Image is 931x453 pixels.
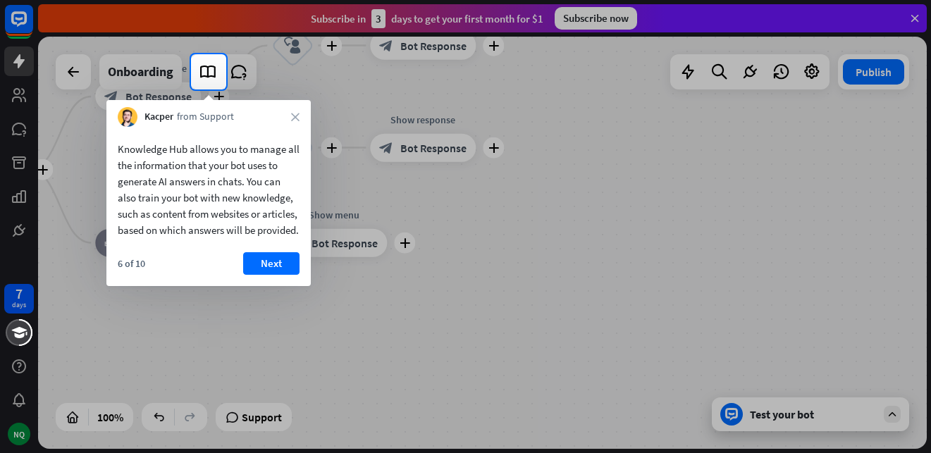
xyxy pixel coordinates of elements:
[291,113,300,121] i: close
[11,6,54,48] button: Open LiveChat chat widget
[118,141,300,238] div: Knowledge Hub allows you to manage all the information that your bot uses to generate AI answers ...
[118,257,145,270] div: 6 of 10
[144,110,173,124] span: Kacper
[243,252,300,275] button: Next
[177,110,234,124] span: from Support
